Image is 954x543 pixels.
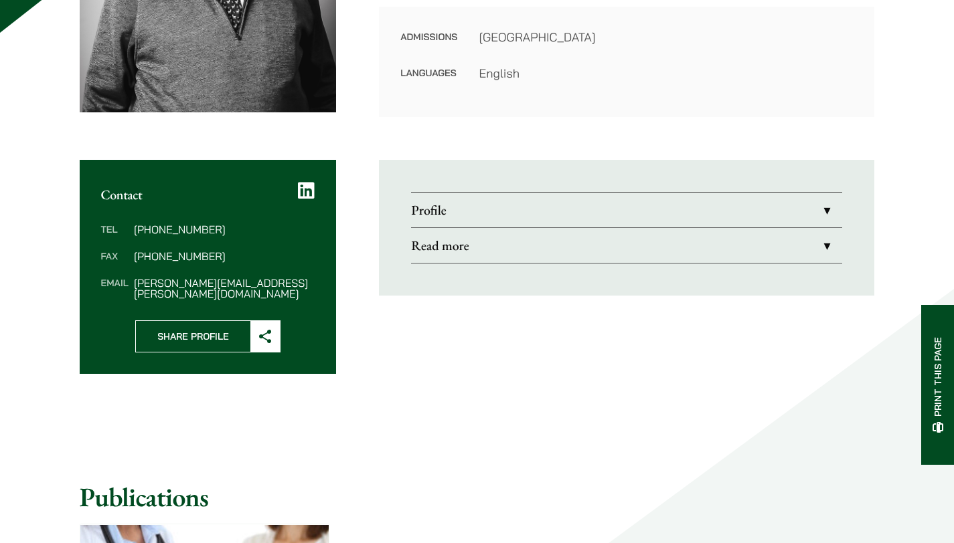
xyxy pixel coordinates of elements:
[479,64,853,82] dd: English
[298,181,315,200] a: LinkedIn
[134,224,315,235] dd: [PHONE_NUMBER]
[135,320,281,352] button: Share Profile
[411,228,842,263] a: Read more
[411,193,842,227] a: Profile
[101,224,129,251] dt: Tel
[479,28,853,46] dd: [GEOGRAPHIC_DATA]
[101,278,129,299] dt: Email
[400,28,457,64] dt: Admissions
[101,251,129,278] dt: Fax
[80,481,875,513] h2: Publications
[134,278,315,299] dd: [PERSON_NAME][EMAIL_ADDRESS][PERSON_NAME][DOMAIN_NAME]
[136,321,250,352] span: Share Profile
[400,64,457,82] dt: Languages
[134,251,315,261] dd: [PHONE_NUMBER]
[101,187,315,203] h2: Contact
